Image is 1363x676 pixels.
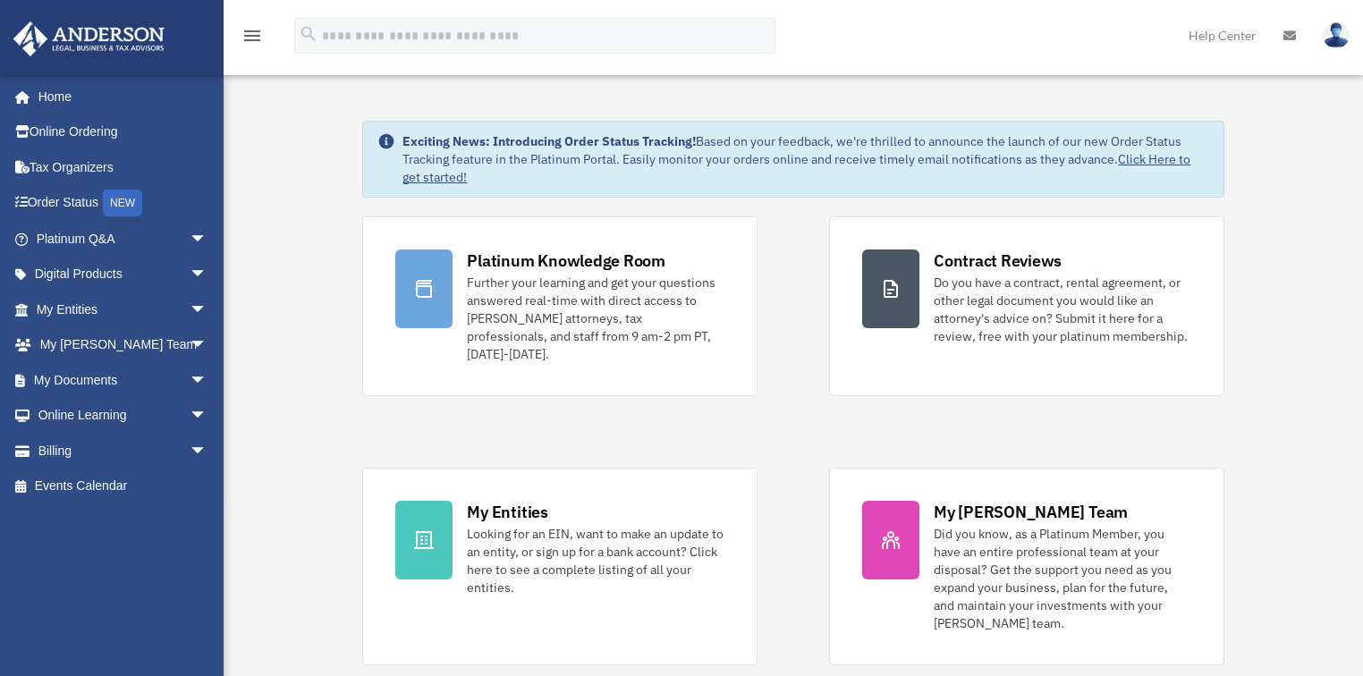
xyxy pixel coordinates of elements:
[190,292,225,328] span: arrow_drop_down
[13,398,234,434] a: Online Learningarrow_drop_down
[467,501,547,523] div: My Entities
[362,468,758,665] a: My Entities Looking for an EIN, want to make an update to an entity, or sign up for a bank accoun...
[402,151,1190,185] a: Click Here to get started!
[829,468,1224,665] a: My [PERSON_NAME] Team Did you know, as a Platinum Member, you have an entire professional team at...
[13,292,234,327] a: My Entitiesarrow_drop_down
[299,24,318,44] i: search
[402,133,696,149] strong: Exciting News: Introducing Order Status Tracking!
[190,327,225,364] span: arrow_drop_down
[8,21,170,56] img: Anderson Advisors Platinum Portal
[13,362,234,398] a: My Documentsarrow_drop_down
[934,249,1062,272] div: Contract Reviews
[934,501,1128,523] div: My [PERSON_NAME] Team
[1323,22,1350,48] img: User Pic
[13,185,234,222] a: Order StatusNEW
[190,362,225,399] span: arrow_drop_down
[362,216,758,396] a: Platinum Knowledge Room Further your learning and get your questions answered real-time with dire...
[190,398,225,435] span: arrow_drop_down
[190,221,225,258] span: arrow_drop_down
[103,190,142,216] div: NEW
[13,149,234,185] a: Tax Organizers
[13,114,234,150] a: Online Ordering
[13,221,234,257] a: Platinum Q&Aarrow_drop_down
[13,257,234,292] a: Digital Productsarrow_drop_down
[13,327,234,363] a: My [PERSON_NAME] Teamarrow_drop_down
[190,257,225,293] span: arrow_drop_down
[934,274,1191,345] div: Do you have a contract, rental agreement, or other legal document you would like an attorney's ad...
[402,132,1208,186] div: Based on your feedback, we're thrilled to announce the launch of our new Order Status Tracking fe...
[190,433,225,469] span: arrow_drop_down
[241,25,263,46] i: menu
[13,433,234,469] a: Billingarrow_drop_down
[467,525,724,596] div: Looking for an EIN, want to make an update to an entity, or sign up for a bank account? Click her...
[934,525,1191,632] div: Did you know, as a Platinum Member, you have an entire professional team at your disposal? Get th...
[829,216,1224,396] a: Contract Reviews Do you have a contract, rental agreement, or other legal document you would like...
[467,274,724,363] div: Further your learning and get your questions answered real-time with direct access to [PERSON_NAM...
[241,31,263,46] a: menu
[467,249,665,272] div: Platinum Knowledge Room
[13,79,225,114] a: Home
[13,469,234,504] a: Events Calendar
